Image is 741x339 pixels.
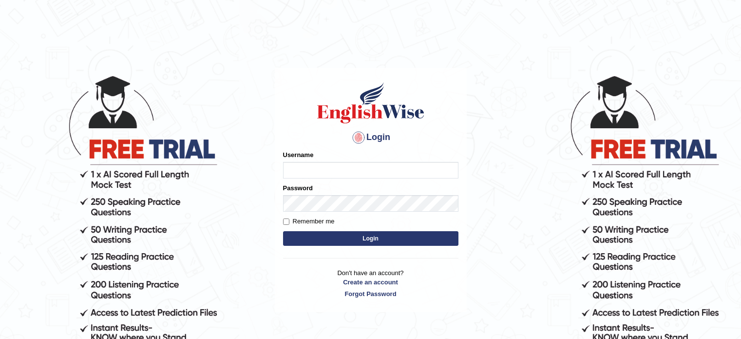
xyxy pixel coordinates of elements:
button: Login [283,231,458,246]
img: Logo of English Wise sign in for intelligent practice with AI [315,81,426,125]
label: Password [283,183,313,193]
label: Remember me [283,217,335,226]
a: Create an account [283,278,458,287]
label: Username [283,150,314,160]
h4: Login [283,130,458,145]
p: Don't have an account? [283,268,458,299]
input: Remember me [283,219,289,225]
a: Forgot Password [283,289,458,299]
